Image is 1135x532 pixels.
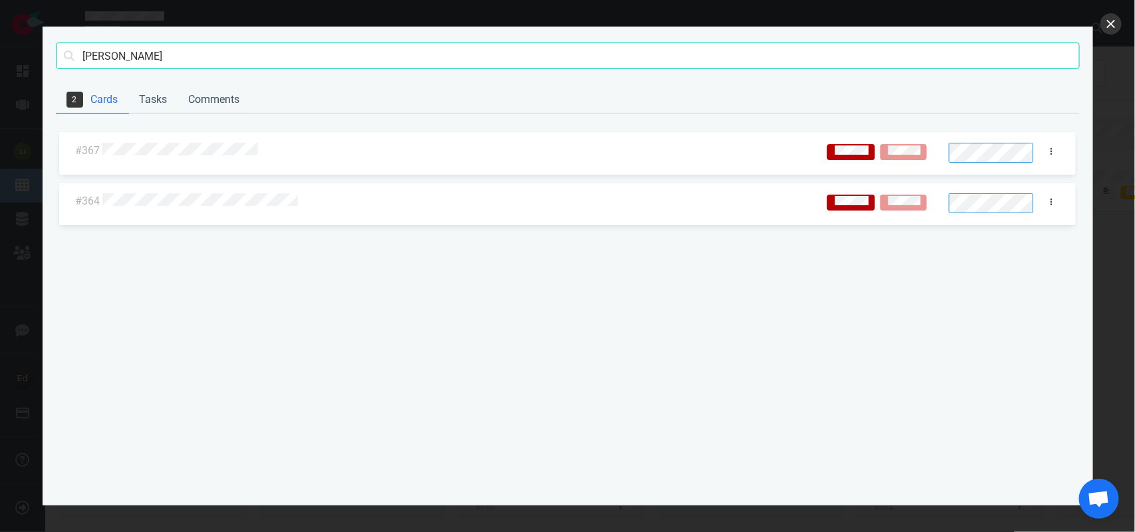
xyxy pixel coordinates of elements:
[75,195,100,207] a: #364
[66,92,83,108] span: 2
[129,86,178,114] a: Tasks
[75,144,100,157] a: #367
[1079,479,1119,519] div: Aprire la chat
[56,86,129,114] a: Cards
[56,43,1080,69] input: Search cards, tasks, or comments with text or ids
[178,86,251,114] a: Comments
[1100,13,1122,35] button: close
